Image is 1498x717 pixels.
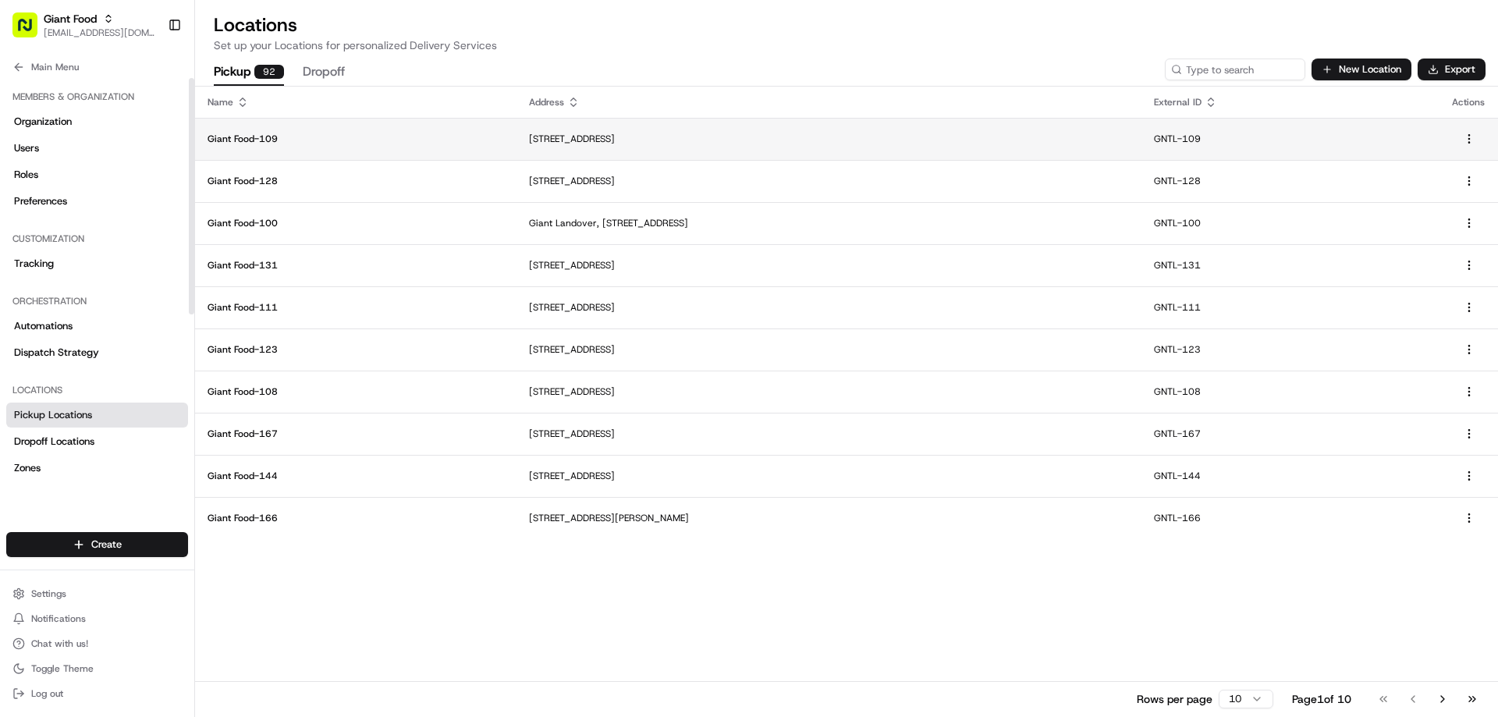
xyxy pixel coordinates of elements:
[1154,259,1427,272] p: GNTL-131
[6,6,162,44] button: Giant Food[EMAIL_ADDRESS][DOMAIN_NAME]
[1137,691,1212,707] p: Rows per page
[14,168,38,182] span: Roles
[208,428,504,440] p: Giant Food-167
[214,37,1479,53] p: Set up your Locations for personalized Delivery Services
[1312,59,1411,80] button: New Location
[6,251,188,276] a: Tracking
[14,435,94,449] span: Dropoff Locations
[6,378,188,403] div: Locations
[529,428,1129,440] p: [STREET_ADDRESS]
[14,194,67,208] span: Preferences
[16,62,284,87] p: Welcome 👋
[1154,512,1427,524] p: GNTL-166
[1154,301,1427,314] p: GNTL-111
[1154,133,1427,145] p: GNTL-109
[529,175,1129,187] p: [STREET_ADDRESS]
[53,149,256,165] div: Start new chat
[6,162,188,187] a: Roles
[16,228,28,240] div: 📗
[208,133,504,145] p: Giant Food-109
[31,612,86,625] span: Notifications
[1154,175,1427,187] p: GNTL-128
[529,470,1129,482] p: [STREET_ADDRESS]
[31,587,66,600] span: Settings
[6,84,188,109] div: Members & Organization
[6,56,188,78] button: Main Menu
[529,385,1129,398] p: [STREET_ADDRESS]
[14,115,72,129] span: Organization
[6,608,188,630] button: Notifications
[126,220,257,248] a: 💻API Documentation
[529,343,1129,356] p: [STREET_ADDRESS]
[208,259,504,272] p: Giant Food-131
[529,512,1129,524] p: [STREET_ADDRESS][PERSON_NAME]
[1154,96,1427,108] div: External ID
[1154,428,1427,440] p: GNTL-167
[9,220,126,248] a: 📗Knowledge Base
[1154,470,1427,482] p: GNTL-144
[265,154,284,172] button: Start new chat
[41,101,257,117] input: Clear
[208,96,504,108] div: Name
[1154,217,1427,229] p: GNTL-100
[31,662,94,675] span: Toggle Theme
[1154,343,1427,356] p: GNTL-123
[14,141,39,155] span: Users
[110,264,189,276] a: Powered byPylon
[6,189,188,214] a: Preferences
[1165,59,1305,80] input: Type to search
[14,257,54,271] span: Tracking
[529,217,1129,229] p: Giant Landover, [STREET_ADDRESS]
[53,165,197,177] div: We're available if you need us!
[132,228,144,240] div: 💻
[31,61,79,73] span: Main Menu
[529,96,1129,108] div: Address
[6,429,188,454] a: Dropoff Locations
[303,59,345,86] button: Dropoff
[44,11,97,27] button: Giant Food
[14,346,99,360] span: Dispatch Strategy
[6,289,188,314] div: Orchestration
[6,683,188,705] button: Log out
[208,512,504,524] p: Giant Food-166
[6,109,188,134] a: Organization
[208,301,504,314] p: Giant Food-111
[1418,59,1486,80] button: Export
[208,217,504,229] p: Giant Food-100
[6,456,188,481] a: Zones
[6,403,188,428] a: Pickup Locations
[6,136,188,161] a: Users
[208,343,504,356] p: Giant Food-123
[147,226,250,242] span: API Documentation
[6,314,188,339] a: Automations
[208,470,504,482] p: Giant Food-144
[1452,96,1486,108] div: Actions
[16,149,44,177] img: 1736555255976-a54dd68f-1ca7-489b-9aae-adbdc363a1c4
[14,319,73,333] span: Automations
[1154,385,1427,398] p: GNTL-108
[6,633,188,655] button: Chat with us!
[31,687,63,700] span: Log out
[14,408,92,422] span: Pickup Locations
[31,226,119,242] span: Knowledge Base
[214,12,1479,37] h2: Locations
[214,59,284,86] button: Pickup
[31,637,88,650] span: Chat with us!
[254,65,284,79] div: 92
[529,301,1129,314] p: [STREET_ADDRESS]
[155,264,189,276] span: Pylon
[208,385,504,398] p: Giant Food-108
[1292,691,1351,707] div: Page 1 of 10
[14,461,41,475] span: Zones
[91,538,122,552] span: Create
[208,175,504,187] p: Giant Food-128
[6,532,188,557] button: Create
[6,658,188,680] button: Toggle Theme
[16,16,47,47] img: Nash
[6,583,188,605] button: Settings
[6,340,188,365] a: Dispatch Strategy
[6,226,188,251] div: Customization
[44,27,155,39] button: [EMAIL_ADDRESS][DOMAIN_NAME]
